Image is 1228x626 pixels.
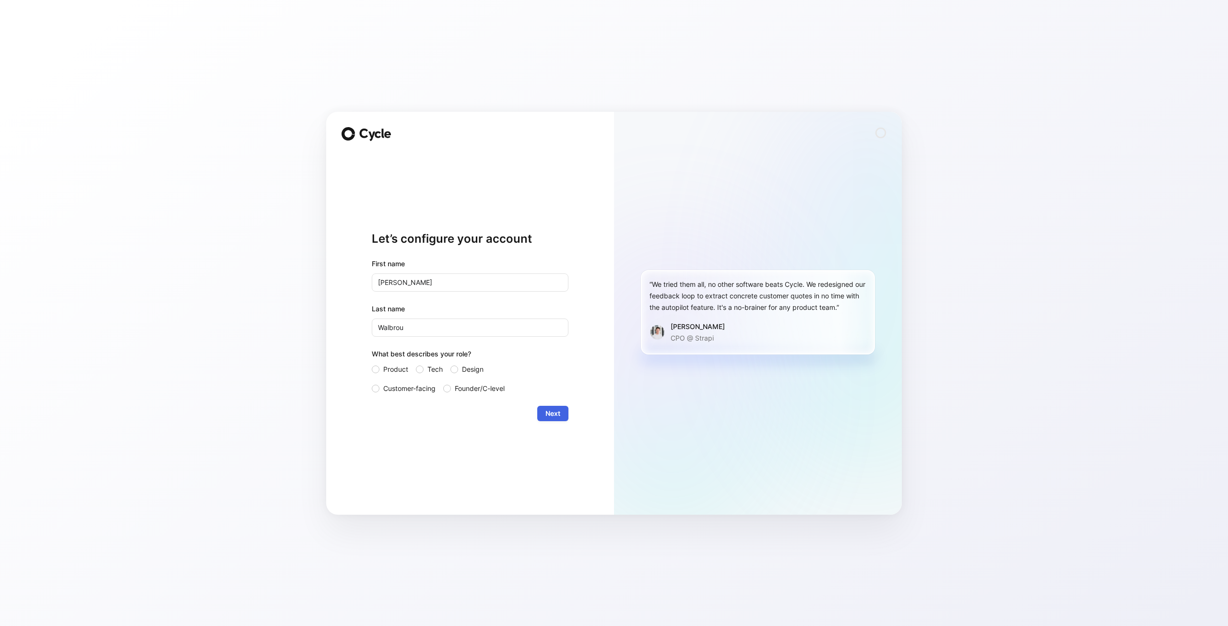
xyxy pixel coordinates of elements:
input: Doe [372,319,568,337]
span: Product [383,364,408,375]
div: First name [372,258,568,270]
div: What best describes your role? [372,348,568,364]
span: Design [462,364,484,375]
input: John [372,273,568,292]
div: [PERSON_NAME] [671,321,725,332]
div: “We tried them all, no other software beats Cycle. We redesigned our feedback loop to extract con... [649,279,866,313]
span: Customer-facing [383,383,436,394]
button: Next [537,406,568,421]
label: Last name [372,303,568,315]
h1: Let’s configure your account [372,231,568,247]
span: Tech [427,364,443,375]
span: Founder/C-level [455,383,505,394]
span: Next [545,408,560,419]
p: CPO @ Strapi [671,332,725,344]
